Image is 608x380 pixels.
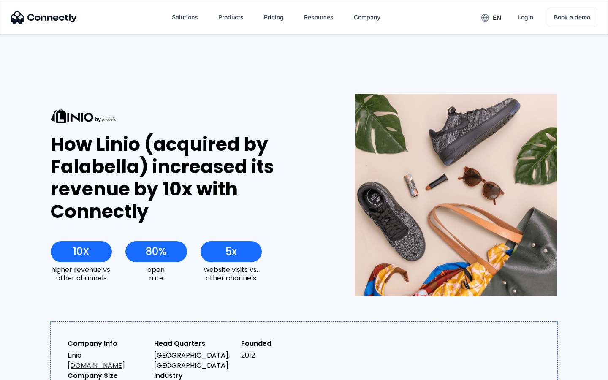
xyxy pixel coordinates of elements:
div: Linio [68,350,147,371]
div: Company Info [68,339,147,349]
div: website visits vs. other channels [201,266,262,282]
div: 5x [225,246,237,258]
div: Solutions [172,11,198,23]
div: higher revenue vs. other channels [51,266,112,282]
div: Products [218,11,244,23]
div: Head Quarters [154,339,234,349]
aside: Language selected: English [8,365,51,377]
a: Login [511,7,540,27]
ul: Language list [17,365,51,377]
div: Founded [241,339,321,349]
div: open rate [125,266,187,282]
div: [GEOGRAPHIC_DATA], [GEOGRAPHIC_DATA] [154,350,234,371]
div: 10X [73,246,90,258]
div: Company [354,11,380,23]
div: Login [518,11,533,23]
div: 2012 [241,350,321,361]
a: Book a demo [547,8,597,27]
a: Pricing [257,7,290,27]
div: Pricing [264,11,284,23]
div: Resources [304,11,334,23]
div: How Linio (acquired by Falabella) increased its revenue by 10x with Connectly [51,133,324,223]
a: [DOMAIN_NAME] [68,361,125,370]
div: 80% [146,246,166,258]
img: Connectly Logo [11,11,77,24]
div: en [493,12,501,24]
